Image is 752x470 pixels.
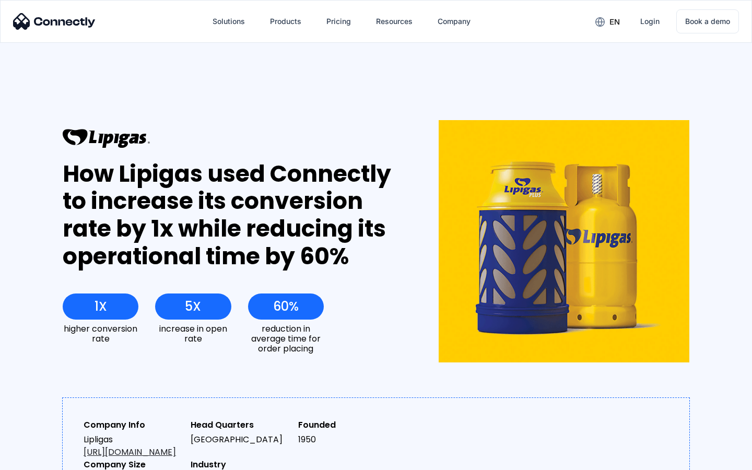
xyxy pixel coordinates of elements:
div: en [609,15,620,29]
ul: Language list [21,452,63,466]
div: increase in open rate [155,324,231,344]
div: reduction in average time for order placing [248,324,324,354]
div: Pricing [326,14,351,29]
div: Products [270,14,301,29]
img: Connectly Logo [13,13,96,30]
div: Founded [298,419,397,431]
div: 1X [95,299,107,314]
aside: Language selected: English [10,452,63,466]
div: 5X [185,299,201,314]
a: Book a demo [676,9,739,33]
div: [GEOGRAPHIC_DATA] [191,433,289,446]
div: How Lipigas used Connectly to increase its conversion rate by 1x while reducing its operational t... [63,160,401,271]
div: Company [438,14,471,29]
div: higher conversion rate [63,324,138,344]
div: Company Info [84,419,182,431]
div: Solutions [213,14,245,29]
a: Pricing [318,9,359,34]
div: 60% [273,299,299,314]
a: [URL][DOMAIN_NAME] [84,446,176,458]
div: Login [640,14,660,29]
div: 1950 [298,433,397,446]
div: Resources [376,14,413,29]
div: Head Quarters [191,419,289,431]
a: Login [632,9,668,34]
div: Lipligas [84,433,182,459]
